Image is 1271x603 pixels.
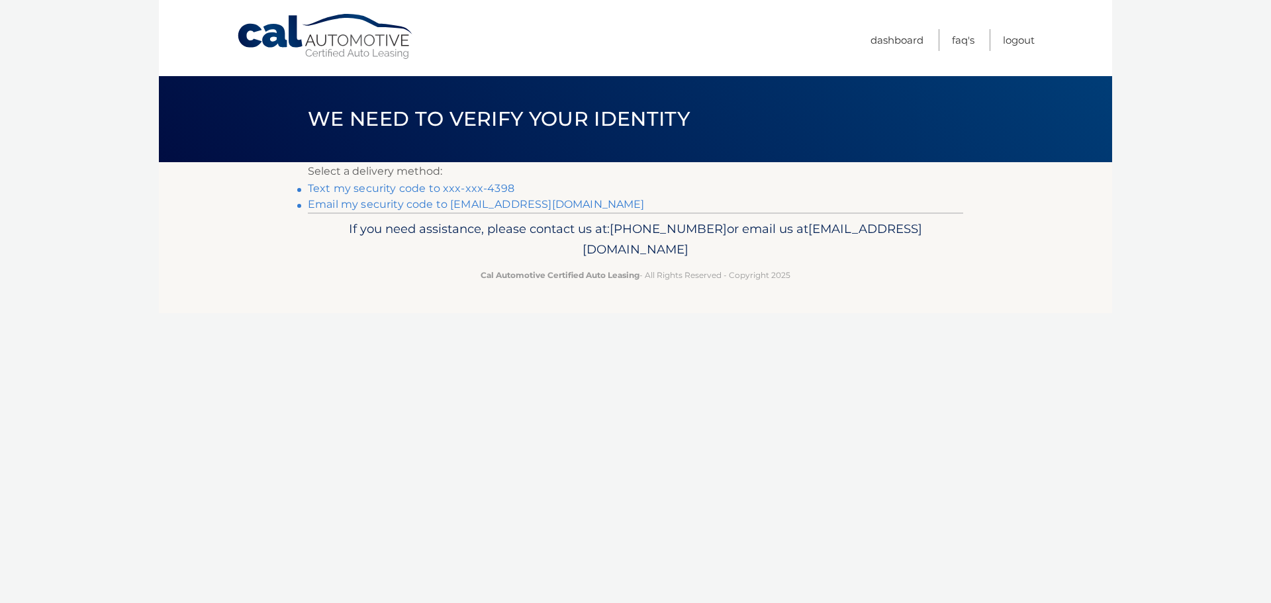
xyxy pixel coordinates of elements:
a: Email my security code to [EMAIL_ADDRESS][DOMAIN_NAME] [308,198,645,210]
p: - All Rights Reserved - Copyright 2025 [316,268,955,282]
span: We need to verify your identity [308,107,690,131]
span: [PHONE_NUMBER] [610,221,727,236]
p: If you need assistance, please contact us at: or email us at [316,218,955,261]
strong: Cal Automotive Certified Auto Leasing [481,270,639,280]
a: Logout [1003,29,1035,51]
a: FAQ's [952,29,974,51]
a: Cal Automotive [236,13,415,60]
p: Select a delivery method: [308,162,963,181]
a: Dashboard [871,29,923,51]
a: Text my security code to xxx-xxx-4398 [308,182,514,195]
